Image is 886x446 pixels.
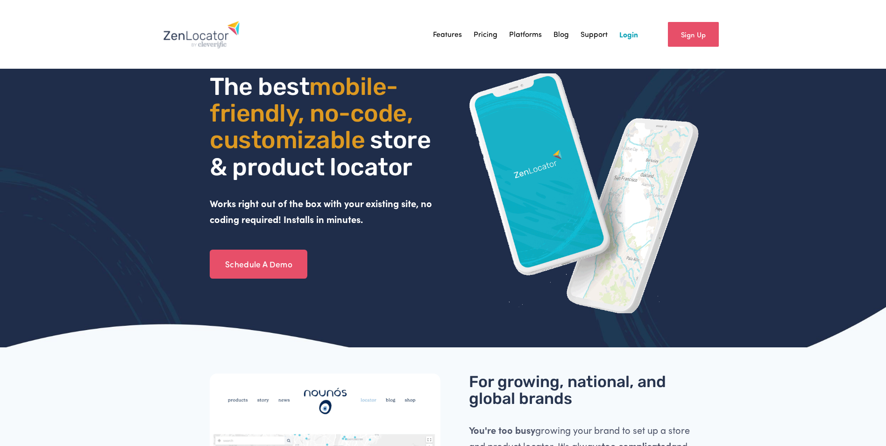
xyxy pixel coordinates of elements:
[668,22,719,47] a: Sign Up
[553,28,569,42] a: Blog
[469,424,535,436] strong: You're too busy
[474,28,497,42] a: Pricing
[163,21,240,49] img: Zenlocator
[433,28,462,42] a: Features
[210,125,436,181] span: store & product locator
[210,72,309,101] span: The best
[509,28,542,42] a: Platforms
[210,197,434,225] strong: Works right out of the box with your existing site, no coding required! Installs in minutes.
[581,28,608,42] a: Support
[210,250,307,279] a: Schedule A Demo
[469,73,700,313] img: ZenLocator phone mockup gif
[210,72,418,154] span: mobile- friendly, no-code, customizable
[619,28,638,42] a: Login
[469,372,670,408] span: For growing, national, and global brands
